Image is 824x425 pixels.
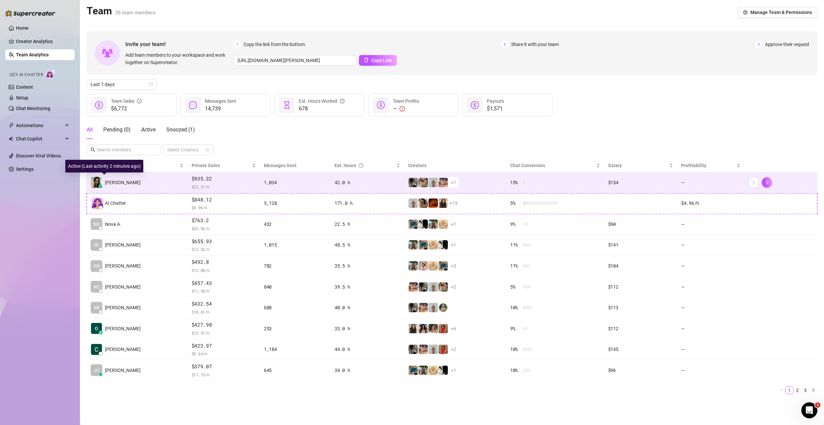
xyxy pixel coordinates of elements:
[418,324,428,333] img: empress.venus
[393,98,419,104] span: Team Profits
[87,5,156,17] h2: Team
[234,41,241,48] span: 1
[192,288,256,294] span: $ 11.58 /h
[111,105,142,113] span: $6,772
[137,97,142,105] span: info-circle
[192,163,220,168] span: Private Sales
[738,7,817,18] button: Manage Team & Permissions
[451,262,456,270] span: + 3
[93,262,100,270] span: AN
[510,262,521,270] span: 11 %
[91,79,153,89] span: Last 7 days
[95,101,103,109] span: dollar-circle
[608,367,673,374] div: $96
[87,126,93,134] div: All
[97,146,151,153] input: Search members
[777,386,785,394] li: Previous Page
[335,325,400,332] div: 33.0 h
[166,126,195,133] span: Snoozed ( 1 )
[438,240,448,250] img: comicaltaco
[192,225,256,232] span: $ 33.92 /h
[192,300,256,308] span: $432.54
[608,283,673,291] div: $112
[125,40,234,48] span: Invite your team!
[409,220,418,229] img: Eavnc
[428,240,438,250] img: Actually.Maria
[335,199,400,207] div: 171.0 h
[608,304,673,311] div: $113
[428,198,438,208] img: vipchocolate
[677,360,744,381] td: —
[510,346,521,353] span: 10 %
[677,297,744,318] td: —
[205,105,236,113] span: 14,739
[335,241,400,249] div: 48.5 h
[364,58,369,62] span: copy
[264,304,327,311] div: 688
[205,98,236,104] span: Messages Sent
[451,221,456,228] span: + 1
[751,180,756,185] span: more
[608,346,673,353] div: $145
[9,123,14,128] span: thunderbolt
[340,97,345,105] span: question-circle
[16,166,34,172] a: Settings
[264,346,327,353] div: 1,184
[418,366,428,375] img: Libby
[111,97,142,105] div: Team Sales
[105,325,141,332] span: [PERSON_NAME]
[264,221,327,228] div: 432
[105,179,141,186] span: [PERSON_NAME]
[9,136,13,141] img: Chat Copilot
[677,318,744,339] td: —
[765,180,769,185] span: right
[608,262,673,270] div: $104
[91,147,95,152] span: search
[192,183,256,190] span: $ 22.27 /h
[371,58,392,63] span: Copy Link
[335,179,400,186] div: 42.0 h
[409,324,418,333] img: diandradelgado
[794,387,801,394] a: 2
[438,178,448,187] img: bonnierides
[409,240,418,250] img: Libby
[418,282,428,292] img: daiisyjane
[438,220,448,229] img: Actually.Maria
[16,95,28,100] a: Setup
[192,175,256,183] span: $935.32
[608,163,622,168] span: Salary
[16,153,61,158] a: Discover Viral Videos
[750,10,812,15] span: Manage Team & Permissions
[428,366,438,375] img: Actually.Maria
[428,282,438,292] img: Barbi
[105,262,141,270] span: [PERSON_NAME]
[192,309,256,315] span: $ 10.81 /h
[409,366,418,375] img: Eavnc
[404,159,506,172] th: Creators
[510,283,521,291] span: 5 %
[16,25,29,31] a: Home
[192,267,256,274] span: $ 13.88 /h
[510,241,521,249] span: 11 %
[765,41,809,48] span: Approve their request
[46,69,56,79] img: AI Chatter
[91,177,102,188] img: Joy Gabrielle P…
[451,346,456,353] span: + 2
[244,41,305,48] span: Copy the link from the bottom
[409,345,418,354] img: daiisyjane
[264,283,327,291] div: 840
[418,261,428,271] img: anaxmei
[409,282,418,292] img: bonnierides
[377,101,385,109] span: dollar-circle
[189,101,197,109] span: message
[335,367,400,374] div: 34.0 h
[677,277,744,298] td: —
[409,178,418,187] img: daiisyjane
[192,342,256,350] span: $423.97
[418,220,428,229] img: comicaltaco
[510,325,521,332] span: 9 %
[793,386,801,394] li: 2
[438,261,448,271] img: Eavnc
[428,345,438,354] img: Barbi
[608,241,673,249] div: $141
